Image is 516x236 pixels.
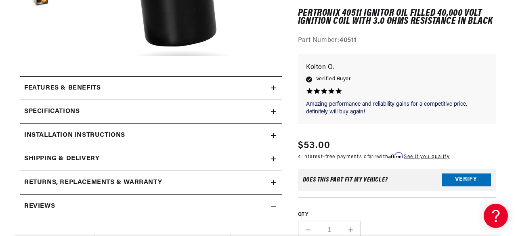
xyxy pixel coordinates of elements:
[20,77,282,100] summary: Features & Benefits
[24,154,99,164] h2: Shipping & Delivery
[298,36,496,46] div: Part Number:
[442,173,491,186] button: Verify
[303,177,388,183] div: Does This part fit My vehicle?
[369,155,377,159] span: $14
[298,211,496,218] label: QTY
[20,195,282,218] summary: Reviews
[24,83,101,94] h2: Features & Benefits
[388,152,403,159] span: Affirm
[298,9,496,26] h1: PerTronix 40511 Ignitor Oil Filled 40,000 Volt Ignition Coil with 3.0 Ohms Resistance in Black
[20,124,282,147] summary: Installation instructions
[20,171,282,194] summary: Returns, Replacements & Warranty
[306,62,488,73] p: Kolton O.
[24,107,80,117] h2: Specifications
[404,155,449,159] a: See if you qualify - Learn more about Affirm Financing (opens in modal)
[20,100,282,123] summary: Specifications
[24,130,125,141] h2: Installation instructions
[24,201,55,212] h2: Reviews
[298,138,331,153] span: $53.00
[298,153,450,161] p: 4 interest-free payments of with .
[20,147,282,171] summary: Shipping & Delivery
[306,100,488,116] p: Amazing performance and reliability gains for a competitive price, definitely will buy again!
[24,178,162,188] h2: Returns, Replacements & Warranty
[316,75,351,84] span: Verified Buyer
[340,38,357,44] strong: 40511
